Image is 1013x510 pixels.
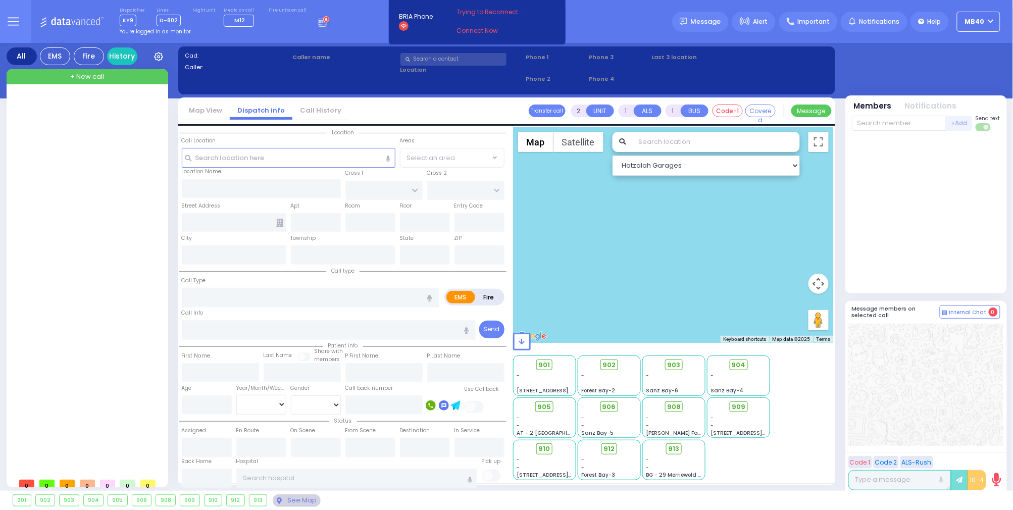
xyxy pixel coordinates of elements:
[140,480,156,487] span: 0
[454,202,483,210] label: Entry Code
[646,422,649,429] span: -
[108,495,127,506] div: 905
[668,360,681,370] span: 903
[36,495,55,506] div: 902
[329,417,357,425] span: Status
[732,360,746,370] span: 904
[230,106,292,115] a: Dispatch info
[157,8,181,14] label: Lines
[581,387,615,394] span: Forest Bay-2
[965,17,985,26] span: MB40
[539,360,550,370] span: 901
[120,28,192,35] span: You're logged in as monitor.
[400,427,430,435] label: Destination
[479,321,504,338] button: Send
[182,168,222,176] label: Location Name
[667,402,681,412] span: 908
[182,277,206,285] label: Call Type
[581,429,614,437] span: Sanz Bay-5
[517,414,520,422] span: -
[646,471,703,479] span: BG - 29 Merriewold S.
[236,469,477,488] input: Search hospital
[976,122,992,132] label: Turn off text
[516,330,549,343] a: Open this area in Google Maps (opens a new window)
[182,148,395,167] input: Search location here
[157,15,181,26] span: D-802
[182,384,192,392] label: Age
[236,384,286,392] div: Year/Month/Week/Day
[539,444,550,454] span: 910
[107,47,137,65] a: History
[538,402,551,412] span: 905
[13,495,31,506] div: 901
[848,456,872,469] button: Code 1
[236,457,259,466] label: Hospital
[234,16,245,24] span: M12
[182,309,204,317] label: Call Info
[680,18,687,25] img: message.svg
[100,480,115,487] span: 0
[482,457,501,466] label: Pick up
[581,414,584,422] span: -
[291,234,316,242] label: Township
[457,8,536,17] span: Trying to Reconnect...
[681,105,708,117] button: BUS
[156,495,175,506] div: 908
[957,12,1000,32] button: MB40
[928,17,941,26] span: Help
[529,105,566,117] button: Transfer call
[249,495,267,506] div: 913
[711,414,714,422] span: -
[292,106,349,115] a: Call History
[120,8,145,14] label: Dispatcher
[581,422,584,429] span: -
[581,471,615,479] span: Forest Bay-3
[646,429,706,437] span: [PERSON_NAME] Farm
[646,379,649,387] span: -
[315,347,343,355] small: Share with
[900,456,933,469] button: ALS-Rush
[457,26,536,35] a: Connect Now
[7,47,37,65] div: All
[942,311,947,316] img: comment-alt.png
[185,63,289,72] label: Caller:
[182,137,216,145] label: Call Location
[264,351,292,360] label: Last Name
[711,387,744,394] span: Sanz Bay-4
[581,372,584,379] span: -
[711,372,714,379] span: -
[517,456,520,464] span: -
[852,116,946,131] input: Search member
[589,75,648,83] span: Phone 4
[581,464,584,471] span: -
[345,169,364,177] label: Cross 1
[315,355,340,363] span: members
[517,422,520,429] span: -
[646,464,649,471] span: -
[400,202,412,210] label: Floor
[711,429,806,437] span: [STREET_ADDRESS][PERSON_NAME]
[634,105,662,117] button: ALS
[859,17,899,26] span: Notifications
[291,427,316,435] label: On Scene
[345,427,376,435] label: From Scene
[808,310,829,330] button: Drag Pegman onto the map to open Street View
[646,372,649,379] span: -
[400,66,523,74] label: Location
[427,169,447,177] label: Cross 2
[181,106,230,115] a: Map View
[949,309,987,316] span: Internal Chat
[276,219,283,227] span: Other building occupants
[60,480,75,487] span: 0
[227,495,244,506] div: 912
[180,495,199,506] div: 909
[745,105,776,117] button: Covered
[326,267,360,275] span: Call type
[797,17,830,26] span: Important
[669,444,680,454] span: 913
[40,47,70,65] div: EMS
[291,202,300,210] label: Apt
[526,53,586,62] span: Phone 1
[646,387,679,394] span: Sanz Bay-6
[646,414,649,422] span: -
